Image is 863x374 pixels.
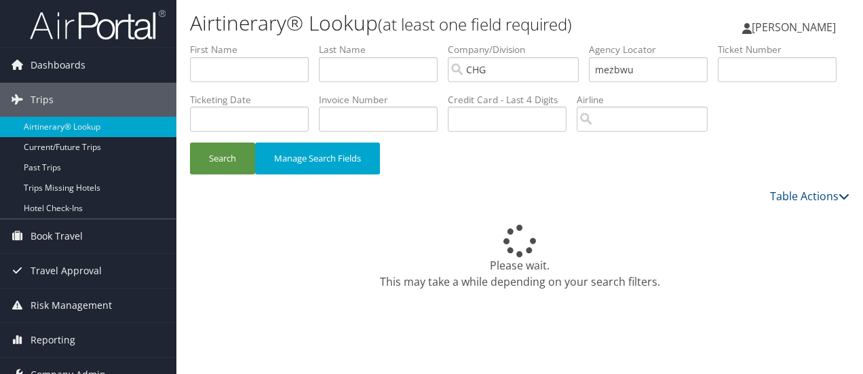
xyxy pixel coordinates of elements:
[255,143,380,174] button: Manage Search Fields
[770,189,849,204] a: Table Actions
[190,43,319,56] label: First Name
[319,93,448,107] label: Invoice Number
[718,43,847,56] label: Ticket Number
[448,93,577,107] label: Credit Card - Last 4 Digits
[448,43,589,56] label: Company/Division
[190,93,319,107] label: Ticketing Date
[577,93,718,107] label: Airline
[31,219,83,253] span: Book Travel
[190,143,255,174] button: Search
[31,48,85,82] span: Dashboards
[589,43,718,56] label: Agency Locator
[319,43,448,56] label: Last Name
[31,83,54,117] span: Trips
[752,20,836,35] span: [PERSON_NAME]
[31,288,112,322] span: Risk Management
[31,254,102,288] span: Travel Approval
[742,7,849,48] a: [PERSON_NAME]
[378,13,572,35] small: (at least one field required)
[31,323,75,357] span: Reporting
[190,9,630,37] h1: Airtinerary® Lookup
[190,225,849,290] div: Please wait. This may take a while depending on your search filters.
[30,9,166,41] img: airportal-logo.png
